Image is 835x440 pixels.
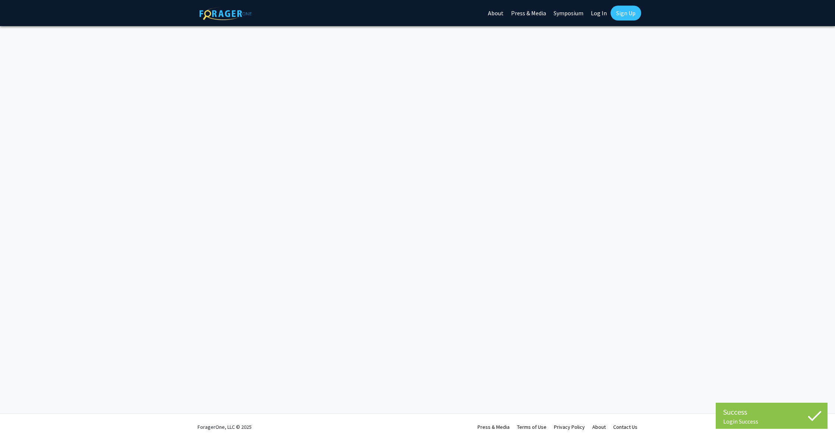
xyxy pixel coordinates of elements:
[611,6,641,21] a: Sign Up
[613,424,637,430] a: Contact Us
[723,406,820,418] div: Success
[554,424,585,430] a: Privacy Policy
[592,424,606,430] a: About
[199,7,252,20] img: ForagerOne Logo
[198,414,252,440] div: ForagerOne, LLC © 2025
[723,418,820,425] div: Login Success
[517,424,546,430] a: Terms of Use
[478,424,510,430] a: Press & Media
